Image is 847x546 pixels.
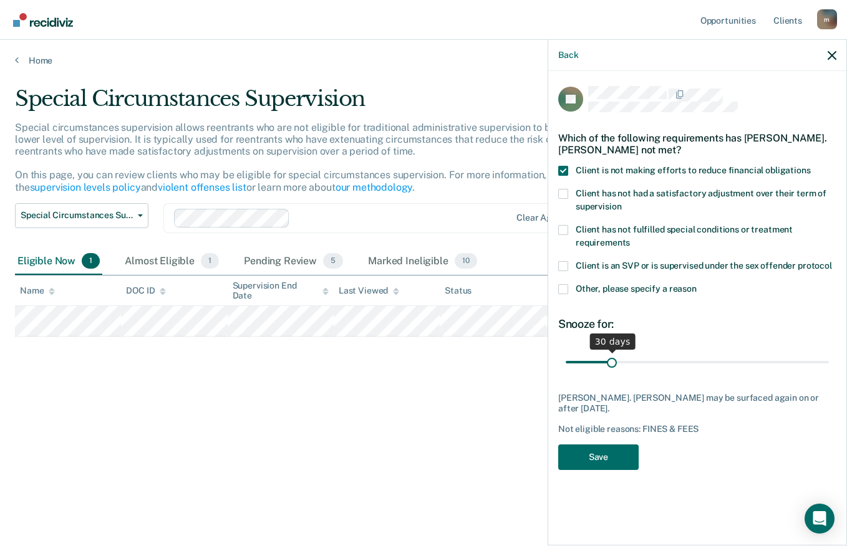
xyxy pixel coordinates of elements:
button: Profile dropdown button [817,9,837,29]
div: Name [20,285,55,296]
span: Client is an SVP or is supervised under the sex offender protocol [576,261,832,271]
div: Snooze for: [558,317,836,331]
div: Supervision End Date [233,280,329,302]
span: Client has not fulfilled special conditions or treatment requirements [576,224,793,247]
span: Client has not had a satisfactory adjustment over their term of supervision [576,188,826,211]
div: Almost Eligible [122,248,221,275]
div: DOC ID [126,285,166,296]
img: Recidiviz [13,13,73,27]
a: our methodology [336,181,413,193]
div: Special Circumstances Supervision [15,86,651,122]
div: Status [445,285,472,296]
div: m [817,9,837,29]
div: 30 days [590,333,636,350]
p: Special circumstances supervision allows reentrants who are not eligible for traditional administ... [15,122,627,193]
span: 1 [82,253,100,269]
span: 1 [201,253,219,269]
button: Back [558,50,578,60]
div: Open Intercom Messenger [805,504,835,534]
a: Home [15,55,832,66]
div: Pending Review [241,248,346,275]
div: Clear agents [516,213,569,223]
span: Special Circumstances Supervision [21,210,133,221]
span: Other, please specify a reason [576,284,697,294]
button: Save [558,444,639,470]
div: Last Viewed [339,285,399,296]
span: 5 [323,253,343,269]
div: [PERSON_NAME]. [PERSON_NAME] may be surfaced again on or after [DATE]. [558,393,836,414]
span: Client is not making efforts to reduce financial obligations [576,165,811,175]
div: Not eligible reasons: FINES & FEES [558,424,836,434]
div: Which of the following requirements has [PERSON_NAME]. [PERSON_NAME] not met? [558,122,836,166]
div: Eligible Now [15,248,102,275]
a: supervision levels policy [30,181,141,193]
a: violent offenses list [158,181,246,193]
div: Marked Ineligible [365,248,479,275]
span: 10 [455,253,477,269]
